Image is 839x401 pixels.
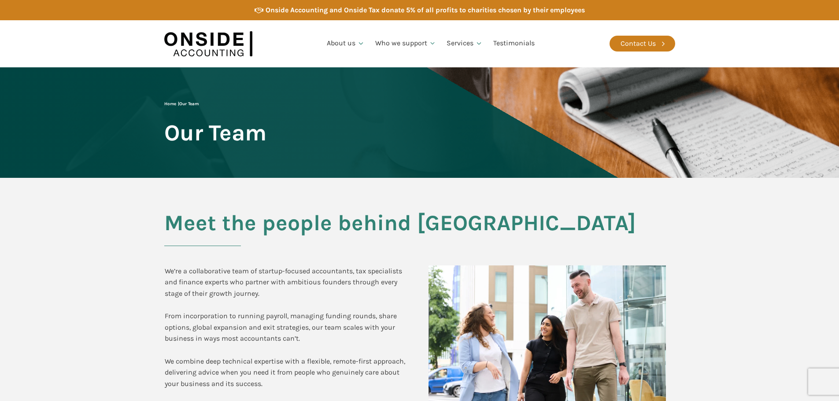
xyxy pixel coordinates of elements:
[164,121,266,145] span: Our Team
[610,36,675,52] a: Contact Us
[164,27,252,61] img: Onside Accounting
[621,38,656,49] div: Contact Us
[370,29,442,59] a: Who we support
[164,101,199,107] span: |
[322,29,370,59] a: About us
[441,29,488,59] a: Services
[164,101,176,107] a: Home
[266,4,585,16] div: Onside Accounting and Onside Tax donate 5% of all profits to charities chosen by their employees
[164,211,675,246] h2: Meet the people behind [GEOGRAPHIC_DATA]
[179,101,199,107] span: Our Team
[488,29,540,59] a: Testimonials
